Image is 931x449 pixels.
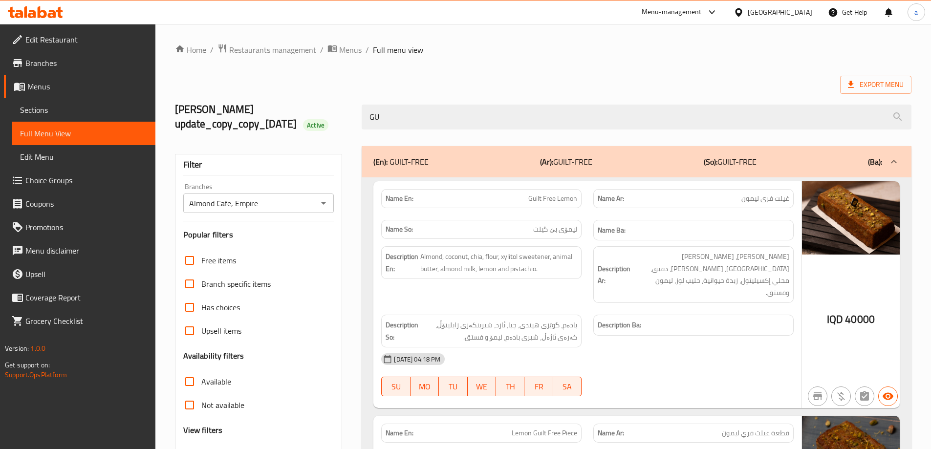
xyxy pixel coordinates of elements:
[512,428,577,438] span: Lemon Guilt Free Piece
[411,377,439,396] button: MO
[25,174,148,186] span: Choice Groups
[827,310,843,329] span: IQD
[4,28,155,51] a: Edit Restaurant
[210,44,214,56] li: /
[540,156,592,168] p: GUILT-FREE
[704,156,757,168] p: GUILT-FREE
[439,377,467,396] button: TU
[386,319,418,343] strong: Description So:
[4,51,155,75] a: Branches
[845,310,875,329] span: 40000
[4,239,155,262] a: Menu disclaimer
[175,102,350,131] h2: [PERSON_NAME] update_copy_copy_[DATE]
[217,43,316,56] a: Restaurants management
[4,215,155,239] a: Promotions
[320,44,324,56] li: /
[598,193,624,204] strong: Name Ar:
[524,377,553,396] button: FR
[373,156,429,168] p: GUILT-FREE
[557,380,578,394] span: SA
[414,380,435,394] span: MO
[183,350,244,362] h3: Availability filters
[373,154,388,169] b: (En):
[5,359,50,371] span: Get support on:
[12,122,155,145] a: Full Menu View
[802,181,900,255] img: mmw_638899211267055034
[12,98,155,122] a: Sections
[4,75,155,98] a: Menus
[4,286,155,309] a: Coverage Report
[183,154,334,175] div: Filter
[4,192,155,215] a: Coupons
[5,342,29,355] span: Version:
[808,386,827,406] button: Not branch specific item
[420,319,577,343] span: بادەم، گوێزی هیندی، چیا، ئارد، شیرینکەری زایلیتۆڵ، کەرەی ئاژەڵ، شیری بادەم، لیمۆ و فستق.
[25,315,148,327] span: Grocery Checklist
[468,377,496,396] button: WE
[533,224,577,235] span: لیمۆی بێ گیلت
[175,44,206,56] a: Home
[175,43,911,56] nav: breadcrumb
[373,44,423,56] span: Full menu view
[496,377,524,396] button: TH
[914,7,918,18] span: a
[381,377,410,396] button: SU
[25,57,148,69] span: Branches
[25,292,148,303] span: Coverage Report
[868,154,882,169] b: (Ba):
[598,319,641,331] strong: Description Ba:
[722,428,789,438] span: قطعة غيلت فري ليمون
[553,377,582,396] button: SA
[20,104,148,116] span: Sections
[30,342,45,355] span: 1.0.0
[201,255,236,266] span: Free items
[183,229,334,240] h3: Popular filters
[642,6,702,18] div: Menu-management
[598,428,624,438] strong: Name Ar:
[20,128,148,139] span: Full Menu View
[303,121,328,130] span: Active
[840,76,911,94] span: Export Menu
[443,380,463,394] span: TU
[4,262,155,286] a: Upsell
[528,380,549,394] span: FR
[420,251,577,275] span: Almond, coconut, chia, flour, xylitol sweetener, animal butter, almond milk, lemon and pistachio.
[598,224,626,236] strong: Name Ba:
[632,251,789,299] span: لوز، جوز هند، شيا، دقيق، محلي إكسيليتول، زبدة حيوانية، حليب لوز، ليمون وفستق.
[386,224,413,235] strong: Name So:
[201,301,240,313] span: Has choices
[848,79,904,91] span: Export Menu
[386,193,413,204] strong: Name En:
[201,325,241,337] span: Upsell items
[598,263,630,287] strong: Description Ar:
[327,43,362,56] a: Menus
[339,44,362,56] span: Menus
[528,193,577,204] span: Guilt Free Lemon
[540,154,553,169] b: (Ar):
[500,380,520,394] span: TH
[855,386,874,406] button: Not has choices
[741,193,789,204] span: غيلت فري ليمون
[25,268,148,280] span: Upsell
[27,81,148,92] span: Menus
[386,380,406,394] span: SU
[878,386,898,406] button: Available
[229,44,316,56] span: Restaurants management
[25,198,148,210] span: Coupons
[831,386,851,406] button: Purchased item
[25,245,148,257] span: Menu disclaimer
[362,105,911,129] input: search
[201,376,231,387] span: Available
[317,196,330,210] button: Open
[25,221,148,233] span: Promotions
[366,44,369,56] li: /
[386,251,418,275] strong: Description En:
[4,169,155,192] a: Choice Groups
[183,425,223,436] h3: View filters
[201,399,244,411] span: Not available
[12,145,155,169] a: Edit Menu
[362,146,911,177] div: (En): GUILT-FREE(Ar):GUILT-FREE(So):GUILT-FREE(Ba):
[303,119,328,131] div: Active
[748,7,812,18] div: [GEOGRAPHIC_DATA]
[201,278,271,290] span: Branch specific items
